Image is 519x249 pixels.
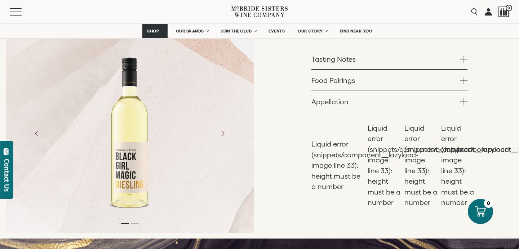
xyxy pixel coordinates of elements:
[298,29,323,34] span: OUR STORY
[311,139,364,192] li: Liquid error (snippets/component__lazyload-image line 33): height must be a number
[264,24,289,38] a: EVENTS
[293,24,332,38] a: OUR STORY
[176,29,204,34] span: OUR BRANDS
[340,29,372,34] span: FIND NEAR YOU
[10,8,36,16] button: Mobile Menu Trigger
[441,123,474,208] li: Liquid error (snippets/component__lazyload-image line 33): height must be a number
[171,24,213,38] a: OUR BRANDS
[311,70,467,91] a: Food Pairings
[404,123,438,208] li: Liquid error (snippets/component__lazyload-image line 33): height must be a number
[142,24,168,38] a: SHOP
[213,124,232,143] button: Next
[221,29,252,34] span: JOIN THE CLUB
[311,91,467,112] a: Appellation
[27,124,46,143] button: Previous
[269,29,285,34] span: EVENTS
[368,123,401,208] li: Liquid error (snippets/component__lazyload-image line 33): height must be a number
[335,24,377,38] a: FIND NEAR YOU
[311,48,467,69] a: Tasting Notes
[216,24,261,38] a: JOIN THE CLUB
[3,159,10,192] div: Contact Us
[506,5,512,11] span: 0
[484,199,493,208] div: 0
[147,29,159,34] span: SHOP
